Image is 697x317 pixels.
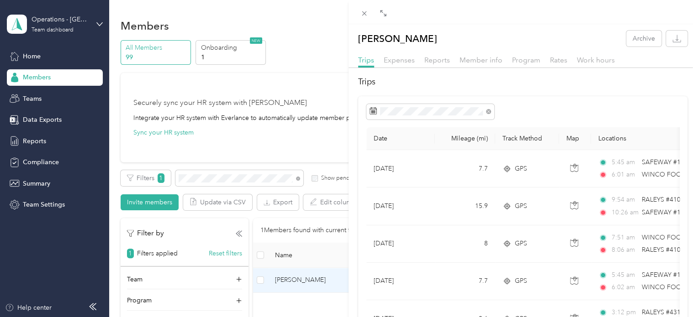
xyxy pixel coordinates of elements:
td: 8 [435,225,495,263]
td: [DATE] [366,187,435,225]
span: 5:45 am [611,270,637,280]
span: Program [512,56,540,64]
p: [PERSON_NAME] [358,31,437,47]
button: Archive [626,31,661,47]
span: GPS [515,276,527,286]
span: 6:01 am [611,170,637,180]
td: [DATE] [366,263,435,300]
span: 5:45 am [611,157,637,167]
iframe: Everlance-gr Chat Button Frame [646,266,697,317]
th: Date [366,127,435,150]
td: 15.9 [435,187,495,225]
span: Work hours [577,56,615,64]
span: 9:54 am [611,195,637,205]
span: Reports [424,56,450,64]
td: 7.7 [435,150,495,187]
span: 6:02 am [611,282,637,292]
th: Mileage (mi) [435,127,495,150]
span: 8:06 am [611,245,637,255]
h2: Trips [358,76,687,88]
span: GPS [515,201,527,211]
span: 7:51 am [611,233,637,243]
th: Track Method [495,127,559,150]
td: [DATE] [366,225,435,263]
span: Rates [550,56,567,64]
span: 10:26 am [611,208,637,218]
td: [DATE] [366,150,435,187]
span: GPS [515,164,527,174]
th: Map [559,127,591,150]
span: Trips [358,56,374,64]
span: Expenses [384,56,415,64]
span: Member info [459,56,502,64]
span: GPS [515,239,527,249]
td: 7.7 [435,263,495,300]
